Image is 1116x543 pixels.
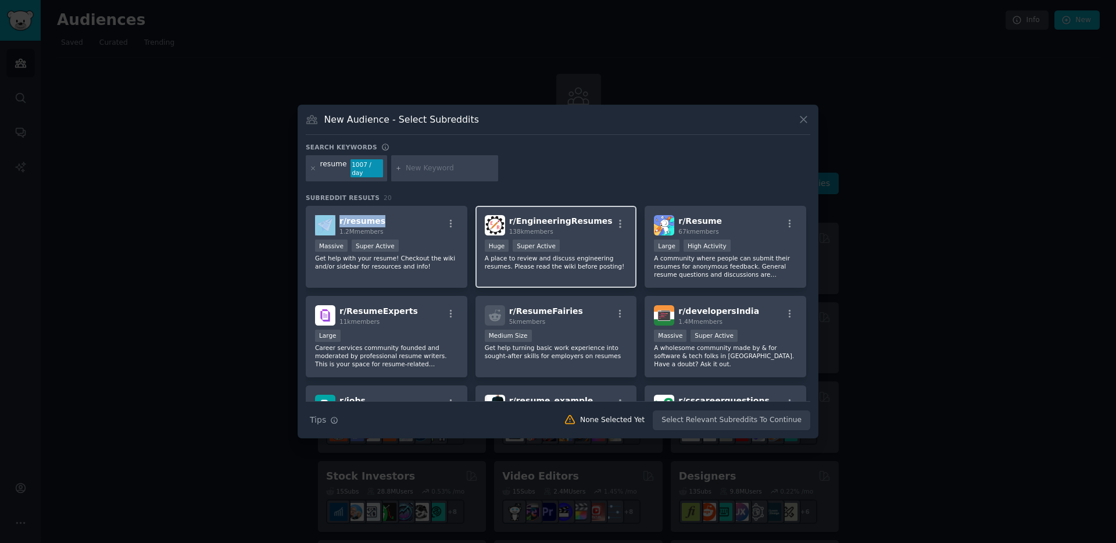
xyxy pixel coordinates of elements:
[315,240,348,252] div: Massive
[485,215,505,235] img: EngineeringResumes
[654,240,679,252] div: Large
[678,318,722,325] span: 1.4M members
[339,228,384,235] span: 1.2M members
[684,240,731,252] div: High Activity
[678,216,722,226] span: r/ Resume
[654,215,674,235] img: Resume
[654,344,797,368] p: A wholesome community made by & for software & tech folks in [GEOGRAPHIC_DATA]. Have a doubt? Ask...
[678,396,769,405] span: r/ cscareerquestions
[315,344,458,368] p: Career services community founded and moderated by professional resume writers. This is your spac...
[315,330,341,342] div: Large
[315,215,335,235] img: resumes
[485,330,532,342] div: Medium Size
[678,228,718,235] span: 67k members
[509,306,583,316] span: r/ ResumeFairies
[352,240,399,252] div: Super Active
[306,143,377,151] h3: Search keywords
[678,306,759,316] span: r/ developersIndia
[654,395,674,415] img: cscareerquestions
[654,305,674,326] img: developersIndia
[315,395,335,415] img: jobs
[485,395,505,415] img: resume_example
[306,194,380,202] span: Subreddit Results
[509,396,593,405] span: r/ resume_example
[315,305,335,326] img: ResumeExperts
[310,414,326,426] span: Tips
[654,254,797,278] p: A community where people can submit their resumes for anonymous feedback. General resume question...
[384,194,392,201] span: 20
[406,163,494,174] input: New Keyword
[509,216,613,226] span: r/ EngineeringResumes
[654,330,686,342] div: Massive
[485,240,509,252] div: Huge
[691,330,738,342] div: Super Active
[509,228,553,235] span: 138k members
[513,240,560,252] div: Super Active
[485,254,628,270] p: A place to review and discuss engineering resumes. Please read the wiki before posting!
[339,318,380,325] span: 11k members
[485,344,628,360] p: Get help turning basic work experience into sought-after skills for employers on resumes
[350,159,383,178] div: 1007 / day
[315,254,458,270] p: Get help with your resume! Checkout the wiki and/or sidebar for resources and info!
[580,415,645,426] div: None Selected Yet
[324,113,479,126] h3: New Audience - Select Subreddits
[320,159,347,178] div: resume
[339,396,366,405] span: r/ jobs
[339,216,385,226] span: r/ resumes
[339,306,418,316] span: r/ ResumeExperts
[509,318,546,325] span: 5k members
[306,410,342,430] button: Tips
